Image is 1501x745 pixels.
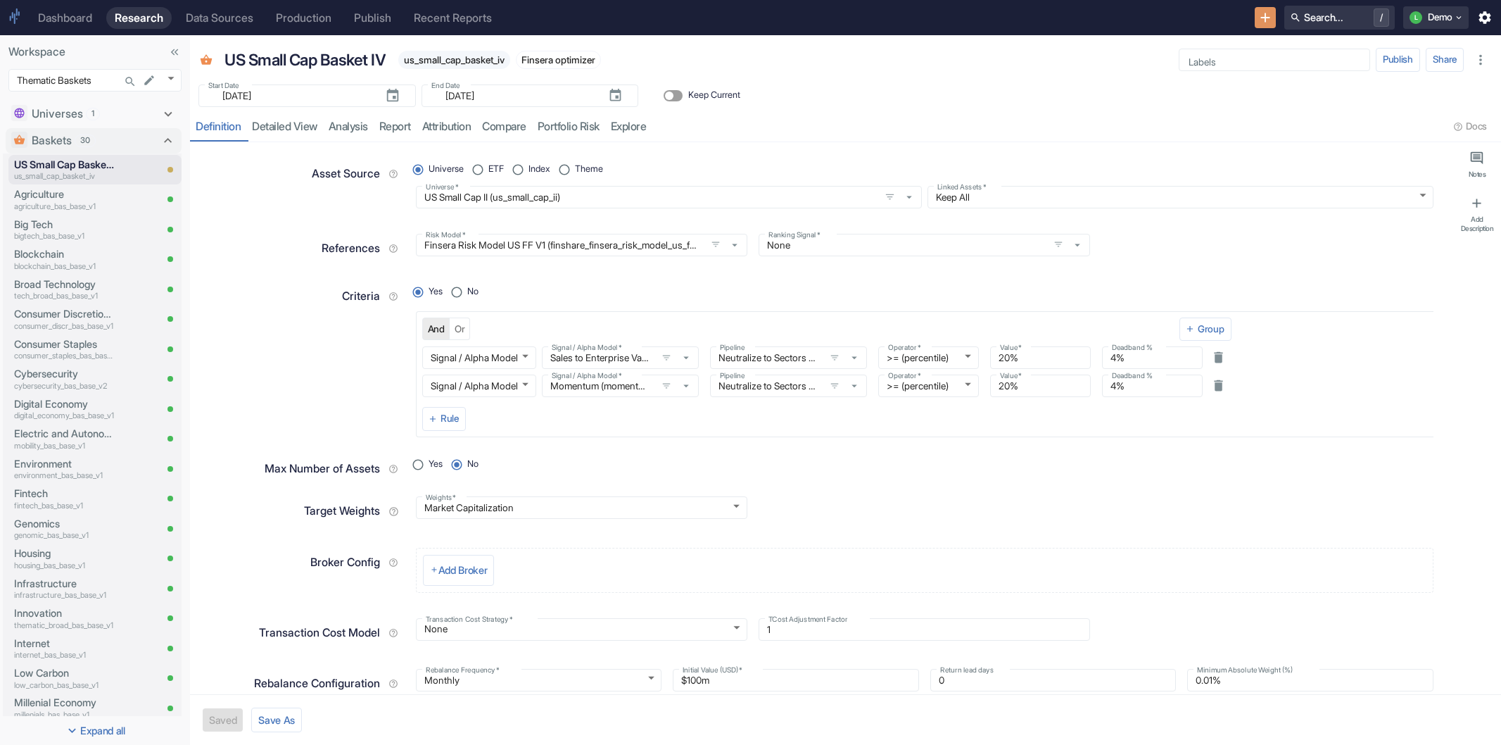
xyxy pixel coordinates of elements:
span: Neutralize to Sectors (neutralize_to_sectors) [710,375,867,397]
label: Operator [888,342,921,353]
a: Data Sources [177,7,262,29]
p: Fintech [14,486,115,501]
label: Weights [426,492,456,503]
div: >= (percentile) [878,346,979,369]
p: Consumer Discretionary [14,306,115,322]
a: Explore [605,113,652,142]
p: Internet [14,636,115,651]
p: Universes [32,106,83,123]
div: Market Capitalization [416,496,747,519]
input: yyyy-mm-dd [214,87,374,104]
p: infrastructure_bas_base_v1 [14,589,115,601]
p: Cybersecurity [14,366,115,382]
span: Yes [429,285,443,299]
label: Pipeline [720,342,745,353]
a: Internetinternet_bas_base_v1 [14,636,115,661]
button: Add Broker [423,555,495,586]
label: TCost Adjustment Factor [768,614,848,625]
button: Search... [120,72,140,92]
button: LDemo [1403,6,1469,29]
button: Delete rule [1208,346,1230,369]
button: open filters [826,349,843,366]
a: compare [476,113,532,142]
button: Collapse Sidebar [165,42,184,62]
div: position [416,282,490,303]
span: Momentum (momentum) [542,375,699,397]
p: environment_bas_base_v1 [14,470,115,482]
a: report [374,113,417,142]
p: Consumer Staples [14,337,115,352]
p: fintech_bas_base_v1 [14,500,115,512]
div: US Small Cap Basket IV [221,44,390,76]
label: Minimum Absolute Weight (%) [1197,665,1293,675]
button: Share [1426,48,1464,72]
div: Signal / Alpha Model [422,375,536,397]
button: Expand all [3,719,187,742]
a: Environmentenvironment_bas_base_v1 [14,456,115,482]
span: Keep Current [688,89,740,102]
p: tech_broad_bas_base_v1 [14,290,115,302]
span: us_small_cap_basket_iv [398,54,510,65]
div: Definition [196,120,241,134]
label: Universe [426,182,459,192]
label: Transaction Cost Strategy [426,614,512,625]
p: blockchain_bas_base_v1 [14,261,115,273]
a: Broad Technologytech_broad_bas_base_v1 [14,277,115,302]
button: Delete rule [1208,375,1230,397]
div: resource tabs [190,113,1501,142]
p: Baskets [32,132,72,149]
span: No [467,285,479,299]
label: Operator [888,370,921,381]
a: attribution [417,113,477,142]
p: digital_economy_bas_base_v1 [14,410,115,422]
p: Infrastructure [14,576,115,591]
label: Signal / Alpha Model [552,342,621,353]
span: Neutralize to Sectors (neutralize_to_sectors) [710,346,867,369]
p: millenials_bas_base_v1 [14,709,115,721]
p: Rebalance Configuration [254,675,380,692]
button: Notes [1456,145,1498,184]
a: Fintechfintech_bas_base_v1 [14,486,115,511]
a: Electric and Autonomous Mobilitymobility_bas_base_v1 [14,426,115,451]
p: Max Number of Assets [265,461,380,477]
p: mobility_bas_base_v1 [14,440,115,452]
a: Low Carbonlow_carbon_bas_base_v1 [14,665,115,691]
button: Publish [1376,48,1420,72]
span: No [467,458,479,471]
a: Research [106,7,172,29]
a: US Small Cap Basket IVus_small_cap_basket_iv [14,157,115,182]
p: housing_bas_base_v1 [14,560,115,572]
a: Production [267,7,340,29]
span: 1 [87,108,99,120]
a: Innovationthematic_broad_bas_base_v1 [14,606,115,631]
p: Broad Technology [14,277,115,292]
p: Asset Source [312,165,380,182]
p: References [322,240,380,257]
div: Baskets30 [6,128,182,154]
div: None [416,618,747,641]
label: Start Date [208,80,239,91]
p: Genomics [14,516,115,532]
span: Finsera Risk Model US FF V1 (finshare_finsera_risk_model_us_ff_v1) [416,234,747,256]
p: Workspace [8,44,182,61]
p: consumer_staples_bas_base_v1 [14,350,115,362]
button: edit [139,70,159,90]
p: Blockchain [14,246,115,262]
p: consumer_discr_bas_base_v1 [14,320,115,332]
label: End Date [431,80,460,91]
p: internet_bas_base_v1 [14,649,115,661]
span: Finsera optimizer [517,54,600,65]
p: Digital Economy [14,396,115,412]
a: Millenial Economymillenials_bas_base_v1 [14,695,115,720]
label: Pipeline [720,370,745,381]
div: Publish [354,11,391,25]
div: Production [276,11,331,25]
div: Monthly [416,669,662,691]
a: Genomicsgenomic_bas_base_v1 [14,516,115,541]
p: cybersecurity_bas_base_v2 [14,380,115,392]
p: Target Weights [304,503,380,520]
label: Return lead days [940,665,994,675]
span: ETF [488,163,504,176]
a: Blockchainblockchain_bas_base_v1 [14,246,115,272]
p: us_small_cap_basket_iv [14,170,115,182]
